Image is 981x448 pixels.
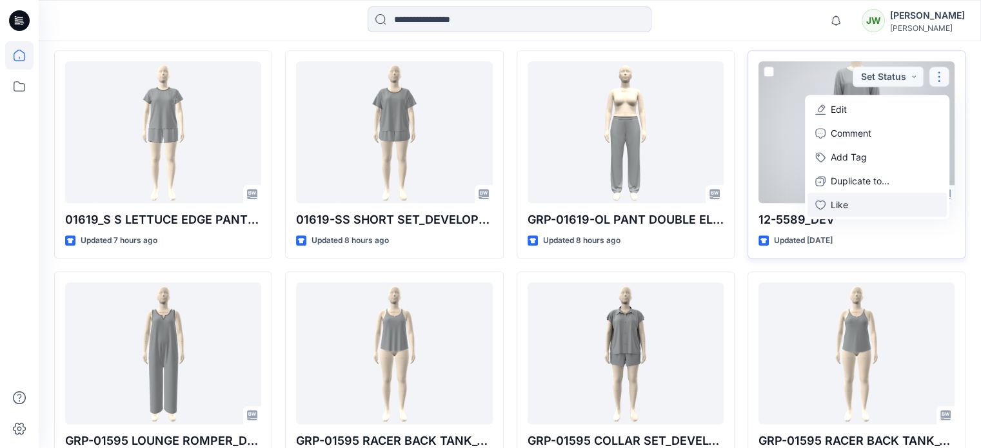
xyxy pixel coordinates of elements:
p: Comment [831,126,871,140]
p: Like [831,198,848,211]
p: Updated 8 hours ago [543,234,620,248]
p: 01619-SS SHORT SET_DEVELOPMENT [296,211,492,229]
p: GRP-01619-OL PANT DOUBLE ELASTIC_DEV [528,211,724,229]
p: 01619_S S LETTUCE EDGE PANT SET [65,211,261,229]
p: Updated 7 hours ago [81,234,157,248]
a: GRP-01595 RACER BACK TANK_OPT-2 & OPT-3_DEVELOPMENT [296,282,492,424]
a: GRP-01595 RACER BACK TANK_OPT-1_DEVELOPMENT [758,282,955,424]
a: 12-5589_DEV [758,61,955,203]
a: GRP-01619-OL PANT DOUBLE ELASTIC_DEV [528,61,724,203]
p: Updated 8 hours ago [312,234,389,248]
p: Updated [DATE] [774,234,833,248]
div: [PERSON_NAME] [890,8,965,23]
a: 01619-SS SHORT SET_DEVELOPMENT [296,61,492,203]
a: 01619_S S LETTUCE EDGE PANT SET [65,61,261,203]
a: GRP-01595 LOUNGE ROMPER_DEVELOPMENT [65,282,261,424]
p: Edit [831,102,847,116]
div: [PERSON_NAME] [890,23,965,33]
p: Duplicate to... [831,174,889,188]
button: Add Tag [808,145,947,169]
a: GRP-01595 COLLAR SET_DEVELOPMENT [528,282,724,424]
a: Edit [808,97,947,121]
p: 12-5589_DEV [758,211,955,229]
div: JW [862,9,885,32]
